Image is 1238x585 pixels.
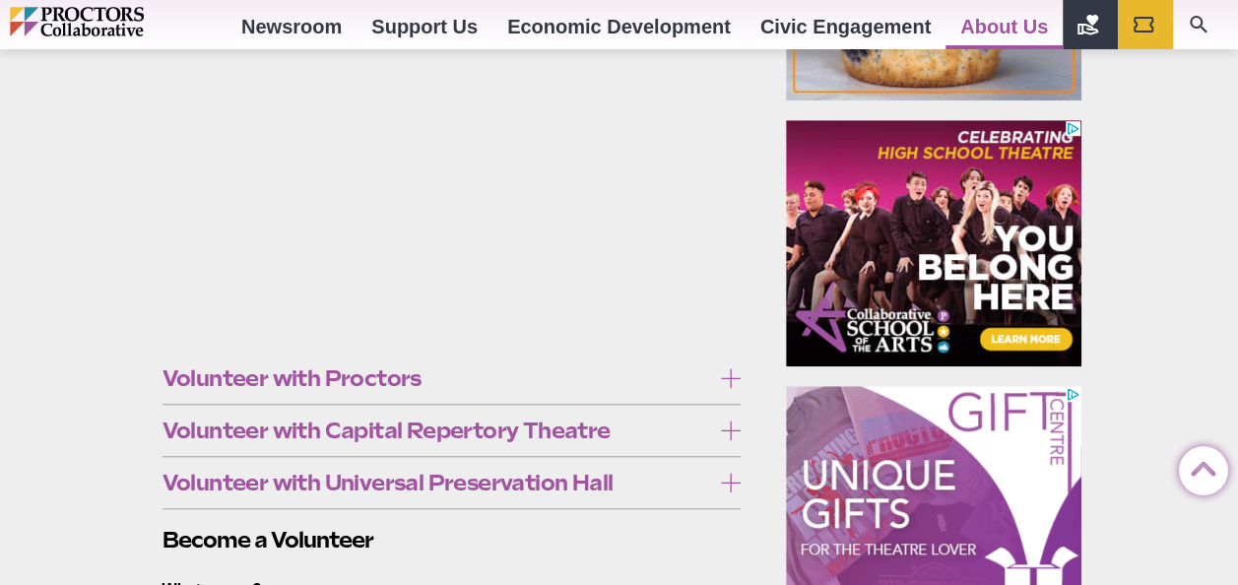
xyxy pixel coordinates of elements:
[163,525,742,555] h2: Become a Volunteer
[1179,447,1218,487] a: Back to Top
[786,120,1081,366] iframe: Advertisement
[163,367,711,389] span: Volunteer with Proctors
[10,7,227,35] img: Proctors logo
[163,472,711,493] span: Volunteer with Universal Preservation Hall
[163,420,711,441] span: Volunteer with Capital Repertory Theatre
